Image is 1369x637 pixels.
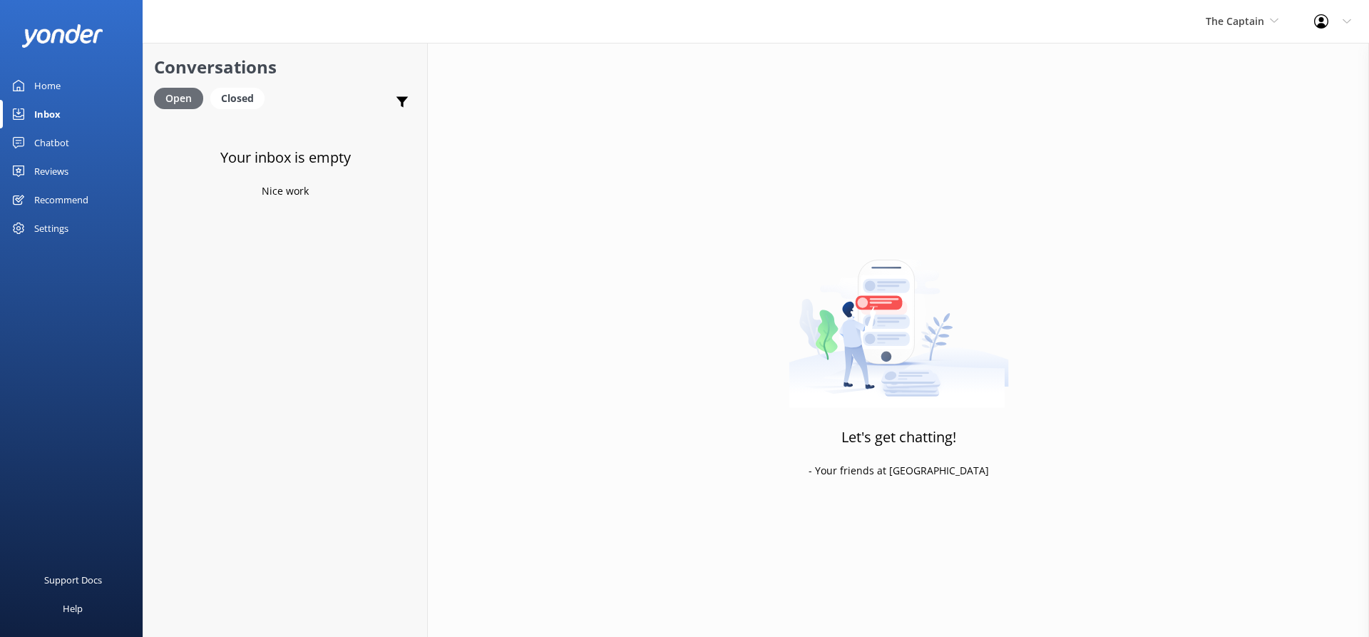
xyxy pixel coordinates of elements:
div: Settings [34,214,68,243]
div: Chatbot [34,128,69,157]
span: The Captain [1206,14,1264,28]
p: Nice work [262,183,309,199]
img: yonder-white-logo.png [21,24,103,48]
div: Closed [210,88,265,109]
div: Open [154,88,203,109]
p: - Your friends at [GEOGRAPHIC_DATA] [809,463,989,479]
a: Closed [210,90,272,106]
img: artwork of a man stealing a conversation from at giant smartphone [789,230,1009,408]
div: Help [63,594,83,623]
div: Recommend [34,185,88,214]
h3: Your inbox is empty [220,146,351,169]
div: Reviews [34,157,68,185]
h2: Conversations [154,53,416,81]
a: Open [154,90,210,106]
div: Inbox [34,100,61,128]
div: Support Docs [44,566,102,594]
h3: Let's get chatting! [841,426,956,449]
div: Home [34,71,61,100]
